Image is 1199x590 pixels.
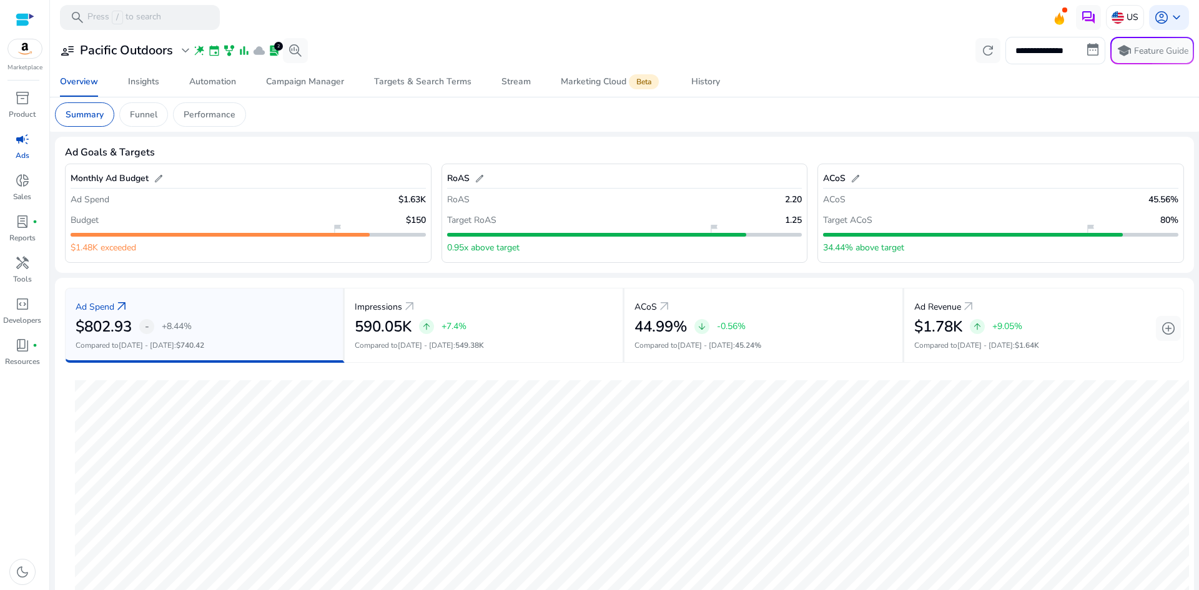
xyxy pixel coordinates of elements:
p: 2.20 [785,193,802,206]
h2: 590.05K [355,318,412,336]
span: [DATE] - [DATE] [398,340,453,350]
span: search [70,10,85,25]
h2: $802.93 [76,318,132,336]
h5: ACoS [823,174,846,184]
p: Budget [71,214,99,227]
p: Compared to : [634,340,892,351]
span: wand_stars [193,44,205,57]
p: Reports [9,232,36,243]
span: flag_2 [332,224,342,234]
p: Ad Spend [76,300,114,313]
p: Developers [3,315,41,326]
span: dark_mode [15,564,30,579]
p: Performance [184,108,235,121]
div: Campaign Manager [266,77,344,86]
p: ACoS [823,193,846,206]
span: code_blocks [15,297,30,312]
p: 45.56% [1148,193,1178,206]
p: 1.25 [785,214,802,227]
span: flag_2 [1085,224,1095,234]
button: add_circle [1156,316,1181,341]
a: arrow_outward [657,299,672,314]
p: Sales [13,191,31,202]
h2: $1.78K [914,318,962,336]
button: search_insights [283,38,308,63]
span: search_insights [288,43,303,58]
p: ACoS [634,300,657,313]
p: Target ACoS [823,214,872,227]
span: handyman [15,255,30,270]
span: lab_profile [15,214,30,229]
span: donut_small [15,173,30,188]
p: $1.48K exceeded [71,241,136,254]
span: cloud [253,44,265,57]
span: bar_chart [238,44,250,57]
p: Feature Guide [1134,45,1188,57]
span: $740.42 [176,340,204,350]
p: Marketplace [7,63,42,72]
span: user_attributes [60,43,75,58]
span: [DATE] - [DATE] [678,340,733,350]
p: Impressions [355,300,402,313]
p: RoAS [447,193,470,206]
p: +8.44% [162,322,192,331]
span: account_circle [1154,10,1169,25]
button: refresh [975,38,1000,63]
div: 2 [274,42,283,51]
span: edit [475,174,485,184]
p: Ad Revenue [914,300,961,313]
p: Press to search [87,11,161,24]
span: 549.38K [455,340,484,350]
p: Summary [66,108,104,121]
span: inventory_2 [15,91,30,106]
p: Ad Spend [71,193,109,206]
h5: RoAS [447,174,470,184]
p: Funnel [130,108,157,121]
span: family_history [223,44,235,57]
a: arrow_outward [402,299,417,314]
h3: Pacific Outdoors [80,43,173,58]
span: $1.64K [1015,340,1039,350]
span: campaign [15,132,30,147]
p: Ads [16,150,29,161]
button: schoolFeature Guide [1110,37,1194,64]
a: arrow_outward [961,299,976,314]
div: History [691,77,720,86]
p: $150 [406,214,426,227]
span: [DATE] - [DATE] [957,340,1013,350]
p: Target RoAS [447,214,496,227]
p: -0.56% [717,322,746,331]
div: Automation [189,77,236,86]
p: Compared to : [355,340,613,351]
span: Beta [629,74,659,89]
span: arrow_upward [422,322,432,332]
span: / [112,11,123,24]
div: Insights [128,77,159,86]
p: US [1127,6,1138,28]
img: amazon.svg [8,39,42,58]
span: [DATE] - [DATE] [119,340,174,350]
span: refresh [980,43,995,58]
span: edit [154,174,164,184]
span: 45.24% [735,340,761,350]
span: arrow_upward [972,322,982,332]
div: Overview [60,77,98,86]
a: arrow_outward [114,299,129,314]
span: - [145,319,149,334]
p: 80% [1160,214,1178,227]
span: keyboard_arrow_down [1169,10,1184,25]
p: 0.95x above target [447,241,520,254]
p: +7.4% [442,322,466,331]
p: 34.44% above target [823,241,904,254]
p: $1.63K [398,193,426,206]
h4: Ad Goals & Targets [65,147,155,159]
span: edit [851,174,861,184]
h2: 44.99% [634,318,687,336]
div: Marketing Cloud [561,77,661,87]
p: +9.05% [992,322,1022,331]
span: fiber_manual_record [32,343,37,348]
